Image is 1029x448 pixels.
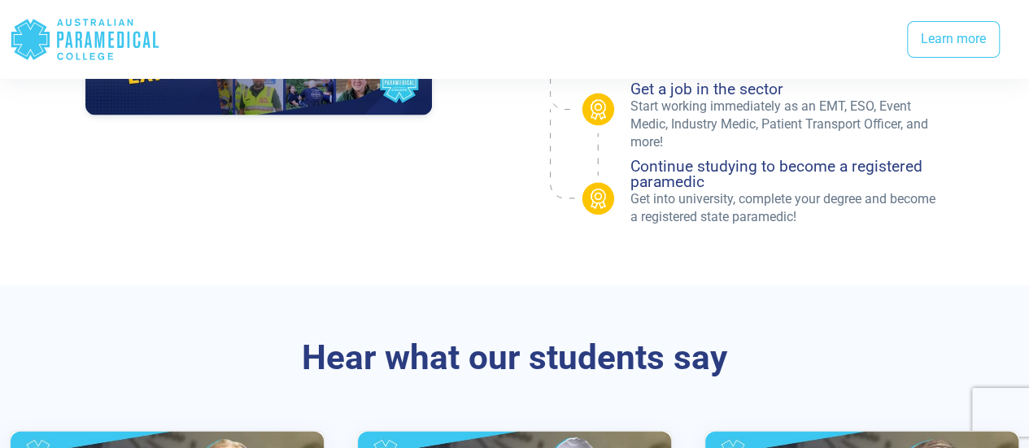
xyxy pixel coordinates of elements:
[907,21,1000,59] a: Learn more
[85,337,944,379] h3: Hear what our students say
[10,13,160,66] div: Australian Paramedical College
[630,159,944,189] h4: Continue studying to become a registered paramedic
[630,81,944,97] h4: Get a job in the sector
[630,98,944,152] p: Start working immediately as an EMT, ESO, Event Medic, Industry Medic, Patient Transport Officer,...
[630,190,944,227] p: Get into university, complete your degree and become a registered state paramedic!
